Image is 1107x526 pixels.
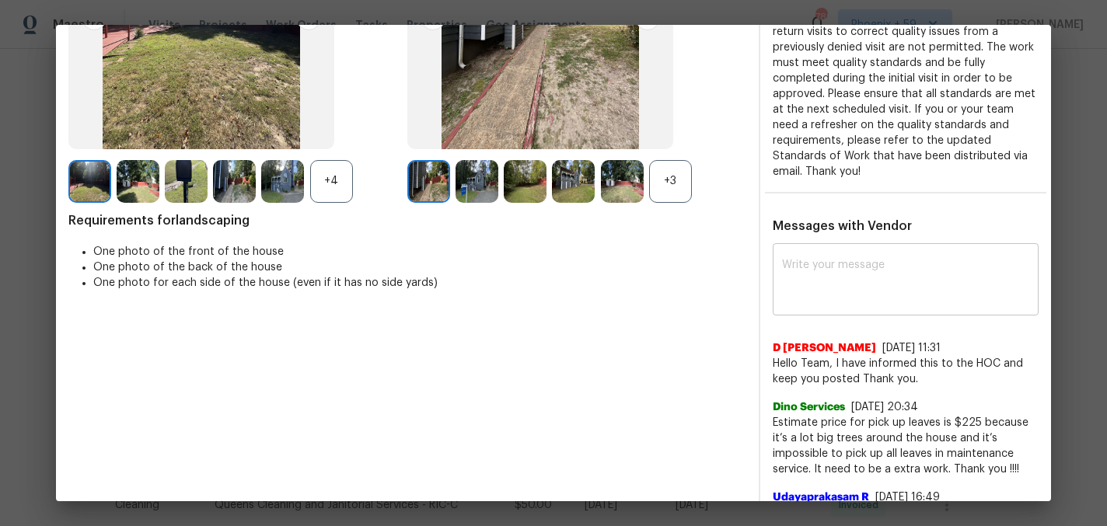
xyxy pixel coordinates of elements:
[310,160,353,203] div: +4
[875,492,940,503] span: [DATE] 16:49
[93,244,746,260] li: One photo of the front of the house
[649,160,692,203] div: +3
[773,415,1039,477] span: Estimate price for pick up leaves is $225 because it’s a lot big trees around the house and it’s ...
[773,356,1039,387] span: Hello Team, I have informed this to the HOC and keep you posted Thank you.
[773,340,876,356] span: D [PERSON_NAME]
[773,399,845,415] span: Dino Services
[68,213,746,228] span: Requirements for landscaping
[851,402,918,413] span: [DATE] 20:34
[773,220,912,232] span: Messages with Vendor
[882,343,941,354] span: [DATE] 11:31
[93,275,746,291] li: One photo for each side of the house (even if it has no side yards)
[93,260,746,275] li: One photo of the back of the house
[773,489,869,505] span: Udayaprakasam R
